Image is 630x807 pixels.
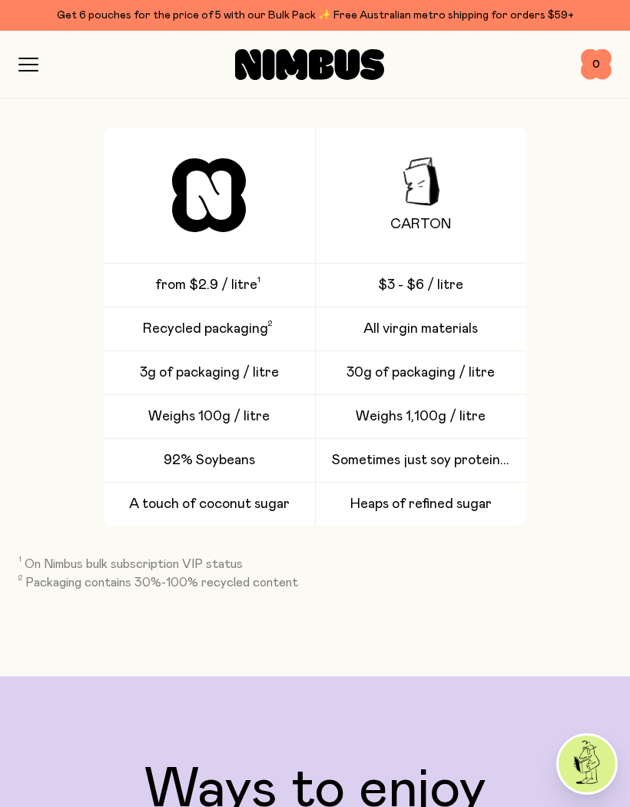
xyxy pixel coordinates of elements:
span: 3g of packaging / litre [140,364,279,382]
span: Heaps of refined sugar [350,495,492,513]
span: All virgin materials [363,320,478,338]
span: Carton [390,215,451,234]
span: 30g of packaging / litre [346,364,495,382]
span: from $2.9 / litre [155,276,257,294]
div: Get 6 pouches for the price of 5 with our Bulk Pack ✨ Free Australian metro shipping for orders $59+ [18,6,612,25]
span: Weighs 1,100g / litre [356,407,486,426]
span: Weighs 100g / litre [148,407,270,426]
span: Sometimes just soy protein... [332,451,509,470]
span: 92% Soybeans [164,451,255,470]
p: On Nimbus bulk subscription VIP status [25,556,243,572]
span: Recycled packaging [143,320,268,338]
span: A touch of coconut sugar [129,495,290,513]
span: $3 - $6 / litre [378,276,463,294]
button: 0 [581,49,612,80]
p: Packaging contains 30%-100% recycled content [25,575,298,590]
img: agent [559,736,615,792]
